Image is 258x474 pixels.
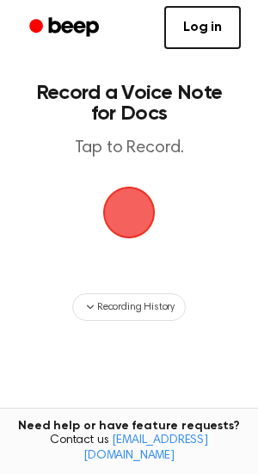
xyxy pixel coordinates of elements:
p: Tap to Record. [31,138,227,159]
a: [EMAIL_ADDRESS][DOMAIN_NAME] [83,434,208,462]
img: Beep Logo [103,187,155,238]
span: Contact us [10,434,248,464]
span: Recording History [97,299,175,315]
button: Recording History [72,293,186,321]
a: Beep [17,11,114,45]
a: Log in [164,6,241,49]
h1: Record a Voice Note for Docs [31,83,227,124]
